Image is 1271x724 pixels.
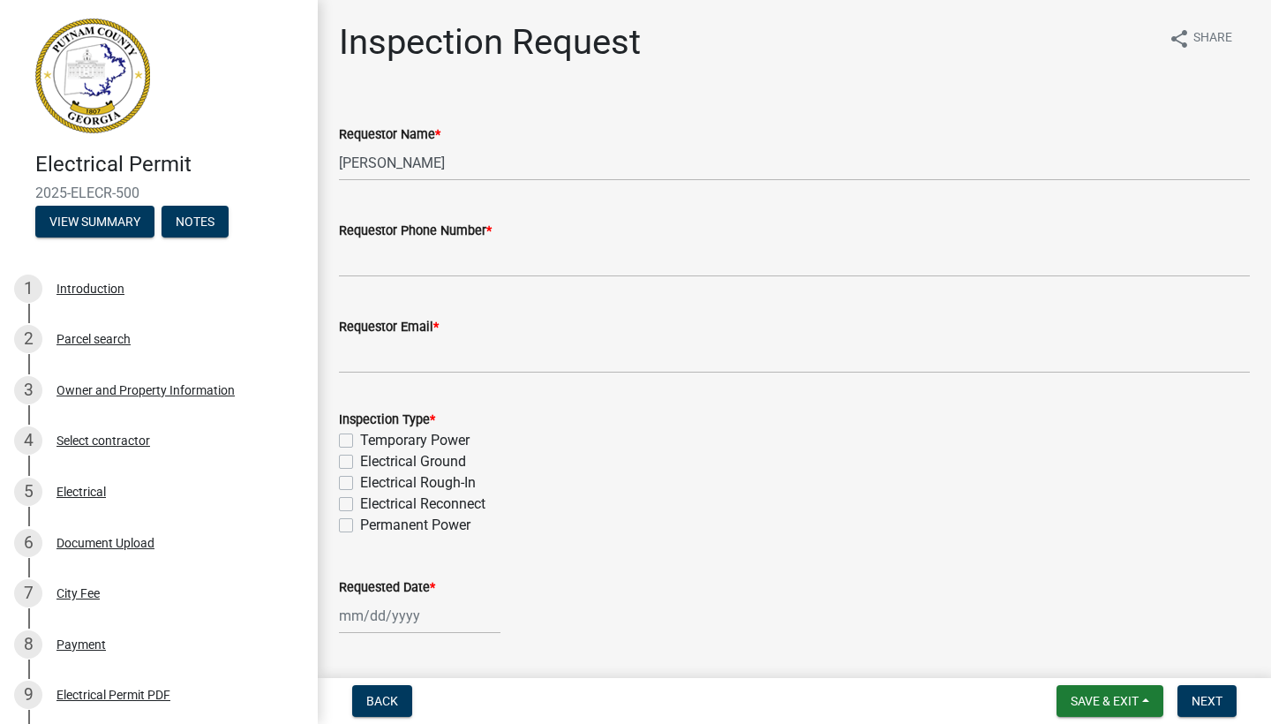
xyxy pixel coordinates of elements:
label: Electrical Reconnect [360,494,485,515]
input: mm/dd/yyyy [339,598,500,634]
div: Document Upload [56,537,154,549]
div: Payment [56,638,106,651]
div: 3 [14,376,42,404]
label: Temporary Power [360,430,470,451]
label: Inspection Type [339,414,435,426]
div: 2 [14,325,42,353]
span: Back [366,694,398,708]
div: 6 [14,529,42,557]
h1: Inspection Request [339,21,641,64]
div: 7 [14,579,42,607]
button: View Summary [35,206,154,238]
div: 1 [14,275,42,303]
div: Introduction [56,283,124,295]
div: 5 [14,478,42,506]
wm-modal-confirm: Summary [35,215,154,230]
wm-modal-confirm: Notes [162,215,229,230]
div: City Fee [56,587,100,600]
span: Next [1192,694,1222,708]
div: Owner and Property Information [56,384,235,396]
div: Electrical Permit PDF [56,689,170,701]
label: Requestor Phone Number [339,225,492,238]
button: Back [352,685,412,717]
div: 9 [14,681,42,709]
label: Requestor Email [339,321,439,334]
span: Share [1193,28,1232,49]
label: Requestor Name [339,129,440,141]
button: shareShare [1154,21,1246,56]
div: Select contractor [56,434,150,447]
button: Next [1177,685,1237,717]
img: Putnam County, Georgia [35,19,150,133]
label: Permanent Power [360,515,470,536]
span: Save & Exit [1071,694,1139,708]
label: Electrical Rough-In [360,472,476,494]
button: Notes [162,206,229,238]
i: share [1169,28,1190,49]
div: Electrical [56,486,106,498]
label: Electrical Ground [360,451,466,472]
label: Requested Date [339,582,435,594]
h4: Electrical Permit [35,152,304,177]
div: 8 [14,630,42,659]
span: 2025-ELECR-500 [35,185,282,201]
div: Parcel search [56,333,131,345]
button: Save & Exit [1057,685,1163,717]
div: 4 [14,426,42,455]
